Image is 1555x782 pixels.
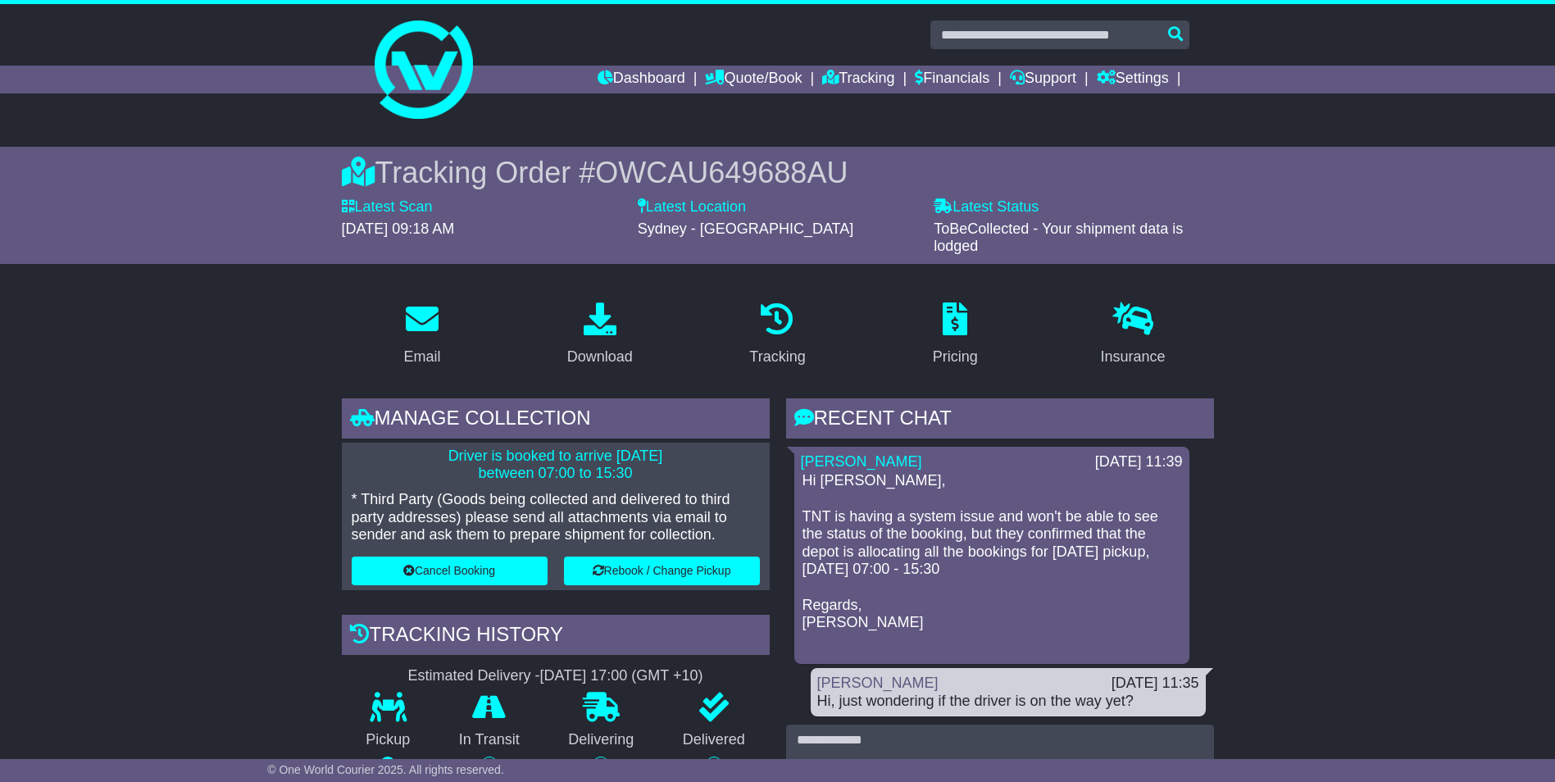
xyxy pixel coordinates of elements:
a: Download [557,297,643,374]
div: RECENT CHAT [786,398,1214,443]
a: [PERSON_NAME] [801,453,922,470]
a: Insurance [1090,297,1176,374]
button: Cancel Booking [352,557,548,585]
span: © One World Courier 2025. All rights reserved. [267,763,504,776]
div: [DATE] 11:35 [1112,675,1199,693]
div: Hi, just wondering if the driver is on the way yet? [817,693,1199,711]
a: Email [393,297,451,374]
a: [PERSON_NAME] [817,675,939,691]
div: Pricing [933,346,978,368]
a: Tracking [739,297,816,374]
p: Delivered [658,731,770,749]
p: Delivering [544,731,659,749]
a: Quote/Book [705,66,802,93]
p: * Third Party (Goods being collected and delivered to third party addresses) please send all atta... [352,491,760,544]
a: Settings [1097,66,1169,93]
div: Insurance [1101,346,1166,368]
div: [DATE] 11:39 [1095,453,1183,471]
p: Hi [PERSON_NAME], TNT is having a system issue and won't be able to see the status of the booking... [803,472,1181,649]
label: Latest Scan [342,198,433,216]
label: Latest Location [638,198,746,216]
span: ToBeCollected - Your shipment data is lodged [934,221,1183,255]
span: OWCAU649688AU [595,156,848,189]
a: Tracking [822,66,894,93]
a: Support [1010,66,1076,93]
div: [DATE] 17:00 (GMT +10) [540,667,703,685]
div: Tracking history [342,615,770,659]
label: Latest Status [934,198,1039,216]
p: In Transit [434,731,544,749]
div: Estimated Delivery - [342,667,770,685]
a: Financials [915,66,989,93]
p: Driver is booked to arrive [DATE] between 07:00 to 15:30 [352,448,760,483]
div: Tracking Order # [342,155,1214,190]
span: Sydney - [GEOGRAPHIC_DATA] [638,221,853,237]
div: Manage collection [342,398,770,443]
span: [DATE] 09:18 AM [342,221,455,237]
div: Download [567,346,633,368]
div: Tracking [749,346,805,368]
a: Dashboard [598,66,685,93]
button: Rebook / Change Pickup [564,557,760,585]
div: Email [403,346,440,368]
a: Pricing [922,297,989,374]
p: Pickup [342,731,435,749]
